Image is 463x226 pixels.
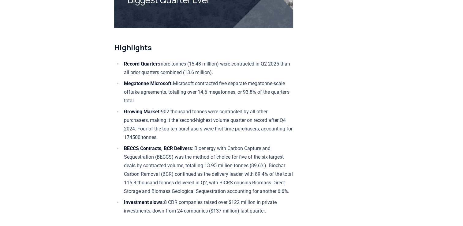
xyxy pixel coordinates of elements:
li: 8 CDR companies raised over $122 million in private investments, down from 24 companies ($137 mil... [122,198,293,215]
strong: Investment slows: [124,199,164,205]
strong: BECCS Contracts, BCR Delivers [124,145,192,151]
h2: Highlights [114,43,293,52]
li: : Bioenergy with Carbon Capture and Sequestration (BECCS) was the method of choice for five of th... [122,144,293,196]
li: 902 thousand tonnes were contracted by all other purchasers, making it the second-highest volume ... [122,107,293,142]
li: Microsoft contracted five separate megatonne-scale offtake agreements, totalling over 14.5 megato... [122,79,293,105]
li: more tonnes (15.48 million) were contracted in Q2 2025 than all prior quarters combined (13.6 mil... [122,60,293,77]
strong: Megatonne Microsoft: [124,81,173,86]
strong: Record Quarter: [124,61,159,67]
strong: Growing Market: [124,109,161,115]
